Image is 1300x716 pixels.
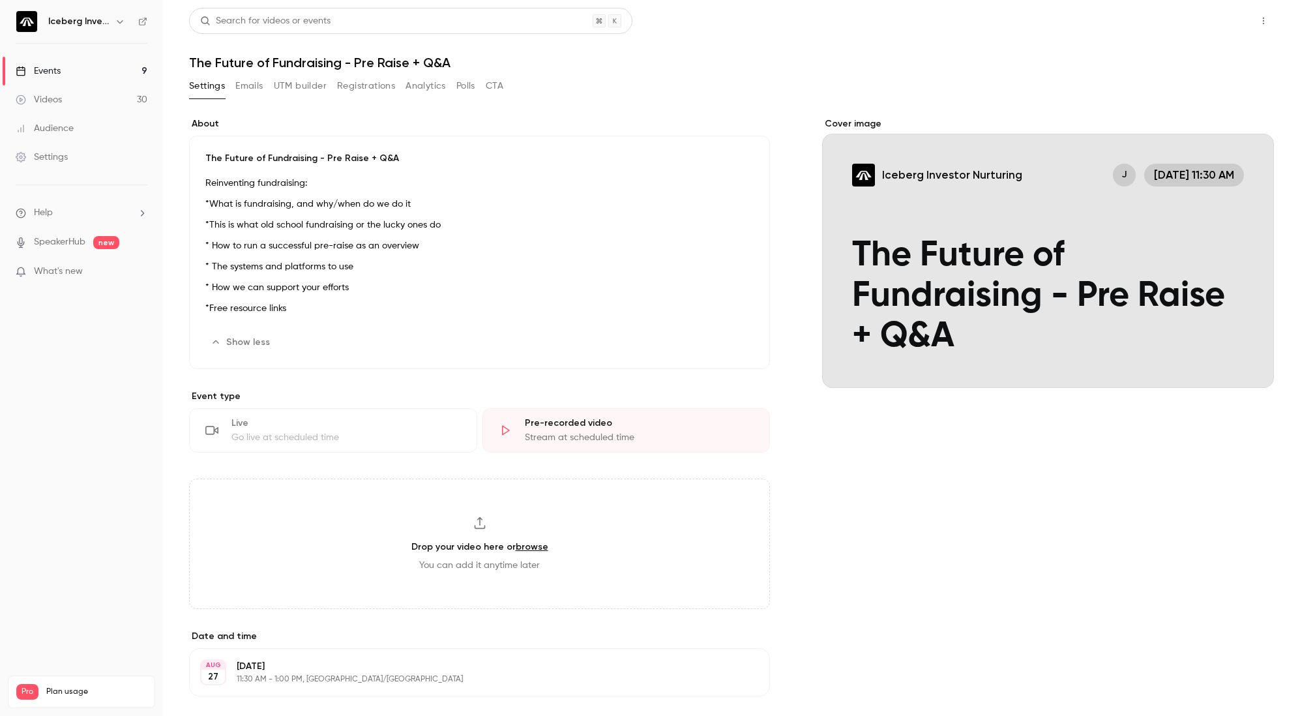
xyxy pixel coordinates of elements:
[235,76,263,97] button: Emails
[482,408,771,453] div: Pre-recorded videoStream at scheduled time
[822,117,1274,130] label: Cover image
[16,151,68,164] div: Settings
[456,76,475,97] button: Polls
[205,217,754,233] p: *This is what old school fundraising or the lucky ones do
[189,117,770,130] label: About
[189,630,770,643] label: Date and time
[419,559,540,572] span: You can add it anytime later
[205,175,754,191] p: Reinventing fundraising:
[205,280,754,295] p: * How we can support your efforts
[205,259,754,275] p: * The systems and platforms to use
[16,11,37,32] img: Iceberg Investor Nurturing
[205,332,278,353] button: Show less
[205,152,754,165] p: The Future of Fundraising - Pre Raise + Q&A
[525,417,754,430] div: Pre-recorded video
[231,431,461,444] div: Go live at scheduled time
[205,301,754,316] p: *Free resource links
[132,266,147,278] iframe: Noticeable Trigger
[1191,8,1243,34] button: Share
[34,206,53,220] span: Help
[16,65,61,78] div: Events
[46,687,147,697] span: Plan usage
[516,541,548,552] a: browse
[189,55,1274,70] h1: The Future of Fundraising - Pre Raise + Q&A
[525,431,754,444] div: Stream at scheduled time
[406,76,446,97] button: Analytics
[48,15,110,28] h6: Iceberg Investor Nurturing
[411,540,548,554] h3: Drop your video here or
[16,93,62,106] div: Videos
[205,196,754,212] p: *What is fundraising, and why/when do we do it
[231,417,461,430] div: Live
[486,76,503,97] button: CTA
[200,14,331,28] div: Search for videos or events
[189,390,770,403] p: Event type
[237,674,701,685] p: 11:30 AM - 1:00 PM, [GEOGRAPHIC_DATA]/[GEOGRAPHIC_DATA]
[822,117,1274,388] section: Cover image
[34,235,85,249] a: SpeakerHub
[34,265,83,278] span: What's new
[189,408,477,453] div: LiveGo live at scheduled time
[274,76,327,97] button: UTM builder
[16,122,74,135] div: Audience
[93,236,119,249] span: new
[205,238,754,254] p: * How to run a successful pre-raise as an overview
[208,670,218,683] p: 27
[16,206,147,220] li: help-dropdown-opener
[201,661,225,670] div: AUG
[237,660,701,673] p: [DATE]
[189,76,225,97] button: Settings
[16,684,38,700] span: Pro
[337,76,395,97] button: Registrations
